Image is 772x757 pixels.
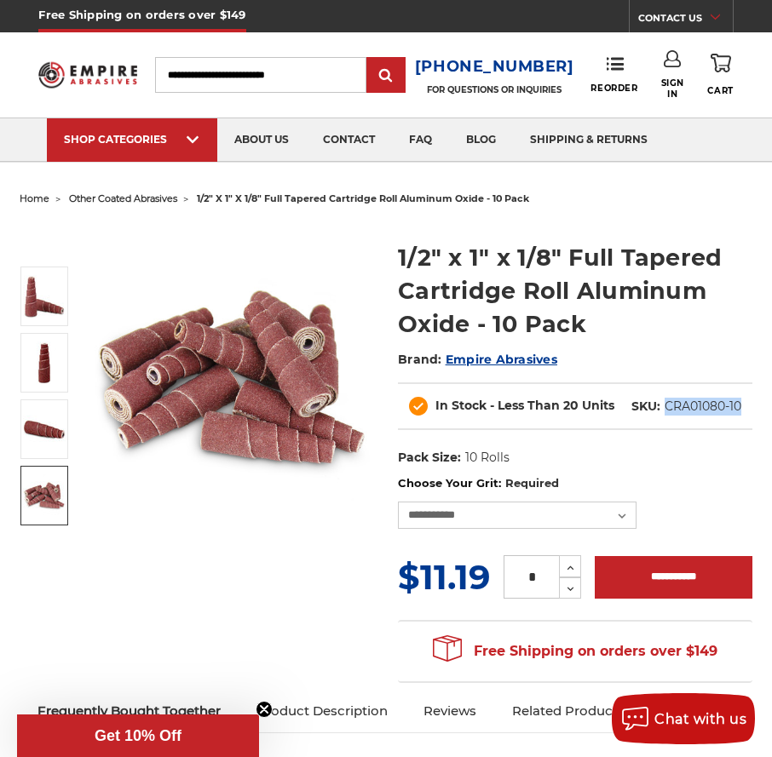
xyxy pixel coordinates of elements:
img: Cartridge Roll 1/2" x 1" x 1/8" Full Tapered [90,237,374,520]
span: Sign In [660,77,685,100]
img: Empire Abrasives [38,55,137,94]
span: - Less Than [490,398,560,413]
img: Cartridge Roll 1/2" x 1" x 1/8" Tapered A/O [23,474,66,517]
a: Product Description [239,692,406,730]
button: Close teaser [256,701,273,718]
a: CONTACT US [638,9,733,32]
span: In Stock [435,398,487,413]
dd: CRA01080-10 [665,398,741,416]
a: Frequently Bought Together [20,692,239,730]
a: faq [392,118,449,162]
dt: SKU: [631,398,660,416]
a: Reorder [591,56,637,93]
label: Choose Your Grit: [398,475,752,492]
a: Cart [707,50,733,99]
a: contact [306,118,392,162]
a: [PHONE_NUMBER] [415,54,574,79]
span: Cart [707,85,733,96]
span: Free Shipping on orders over $149 [433,634,717,668]
p: FOR QUESTIONS OR INQUIRIES [415,84,574,95]
span: 1/2" x 1" x 1/8" full tapered cartridge roll aluminum oxide - 10 pack [197,192,529,204]
a: other coated abrasives [69,192,177,204]
span: Reorder [591,83,637,94]
a: Empire Abrasives [446,352,557,367]
span: 20 [563,398,579,413]
div: SHOP CATEGORIES [64,133,200,146]
a: Related Products [494,692,642,730]
a: about us [217,118,306,162]
div: Get 10% OffClose teaser [17,714,259,757]
h1: 1/2" x 1" x 1/8" Full Tapered Cartridge Roll Aluminum Oxide - 10 Pack [398,241,752,341]
a: home [20,192,49,204]
dt: Pack Size: [398,449,461,467]
small: Required [505,476,559,490]
button: Chat with us [612,693,755,744]
span: Chat with us [654,711,746,727]
img: Cartridge Roll 1/2" x 1" x 1/8" Full Tapered [23,275,66,318]
a: shipping & returns [513,118,665,162]
dd: 10 Rolls [465,449,510,467]
img: Tapered Cartridge Roll 1/2" x 1" x 1/8" [23,341,66,384]
a: blog [449,118,513,162]
span: Get 10% Off [95,727,181,744]
img: Cartridge Roll 1/2" x 1" x 1/8" Tapered Aluminum Oxide [23,408,66,450]
span: Units [582,398,614,413]
a: Reviews [406,692,494,730]
input: Submit [369,59,403,93]
span: Brand: [398,352,442,367]
span: $11.19 [398,556,490,598]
